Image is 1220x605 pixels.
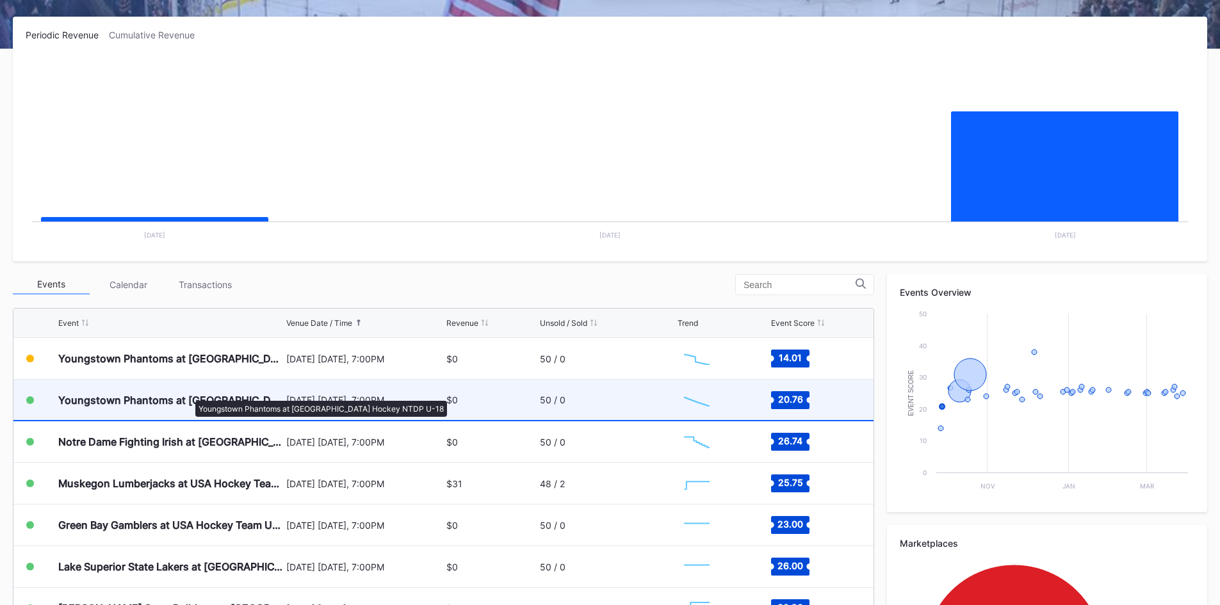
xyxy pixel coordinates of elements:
[58,394,283,407] div: Youngstown Phantoms at [GEOGRAPHIC_DATA] Hockey NTDP U-18
[678,467,716,499] svg: Chart title
[980,482,995,490] text: Nov
[778,435,802,446] text: 26.74
[540,520,565,531] div: 50 / 0
[446,353,458,364] div: $0
[58,519,283,531] div: Green Bay Gamblers at USA Hockey Team U-17
[540,561,565,572] div: 50 / 0
[900,307,1194,499] svg: Chart title
[26,56,1194,248] svg: Chart title
[678,509,716,541] svg: Chart title
[540,478,565,489] div: 48 / 2
[907,370,915,416] text: Event Score
[678,318,698,328] div: Trend
[286,437,444,448] div: [DATE] [DATE], 7:00PM
[779,352,802,363] text: 14.01
[58,435,283,448] div: Notre Dame Fighting Irish at [GEOGRAPHIC_DATA] Hockey NTDP U-18
[1055,231,1076,239] text: [DATE]
[777,560,803,571] text: 26.00
[540,353,565,364] div: 50 / 0
[286,561,444,572] div: [DATE] [DATE], 7:00PM
[109,29,205,40] div: Cumulative Revenue
[923,469,927,476] text: 0
[13,275,90,294] div: Events
[58,477,283,490] div: Muskegon Lumberjacks at USA Hockey Team U-17
[540,318,587,328] div: Unsold / Sold
[919,342,927,350] text: 40
[58,318,79,328] div: Event
[144,231,165,239] text: [DATE]
[286,394,444,405] div: [DATE] [DATE], 7:00PM
[678,343,716,375] svg: Chart title
[1062,482,1075,490] text: Jan
[599,231,621,239] text: [DATE]
[771,318,815,328] div: Event Score
[919,405,927,413] text: 20
[58,560,283,573] div: Lake Superior State Lakers at [GEOGRAPHIC_DATA] Hockey NTDP U-18
[446,437,458,448] div: $0
[744,280,856,290] input: Search
[446,520,458,531] div: $0
[900,287,1194,298] div: Events Overview
[540,437,565,448] div: 50 / 0
[678,551,716,583] svg: Chart title
[286,318,352,328] div: Venue Date / Time
[540,394,565,405] div: 50 / 0
[286,520,444,531] div: [DATE] [DATE], 7:00PM
[446,561,458,572] div: $0
[90,275,167,294] div: Calendar
[1140,482,1155,490] text: Mar
[777,519,803,529] text: 23.00
[167,275,243,294] div: Transactions
[58,352,283,365] div: Youngstown Phantoms at [GEOGRAPHIC_DATA] Hockey NTDP U-18
[777,477,802,488] text: 25.75
[446,318,478,328] div: Revenue
[446,478,462,489] div: $31
[678,384,716,416] svg: Chart title
[286,478,444,489] div: [DATE] [DATE], 7:00PM
[777,393,802,404] text: 20.76
[286,353,444,364] div: [DATE] [DATE], 7:00PM
[678,426,716,458] svg: Chart title
[919,310,927,318] text: 50
[26,29,109,40] div: Periodic Revenue
[446,394,458,405] div: $0
[919,373,927,381] text: 30
[920,437,927,444] text: 10
[900,538,1194,549] div: Marketplaces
